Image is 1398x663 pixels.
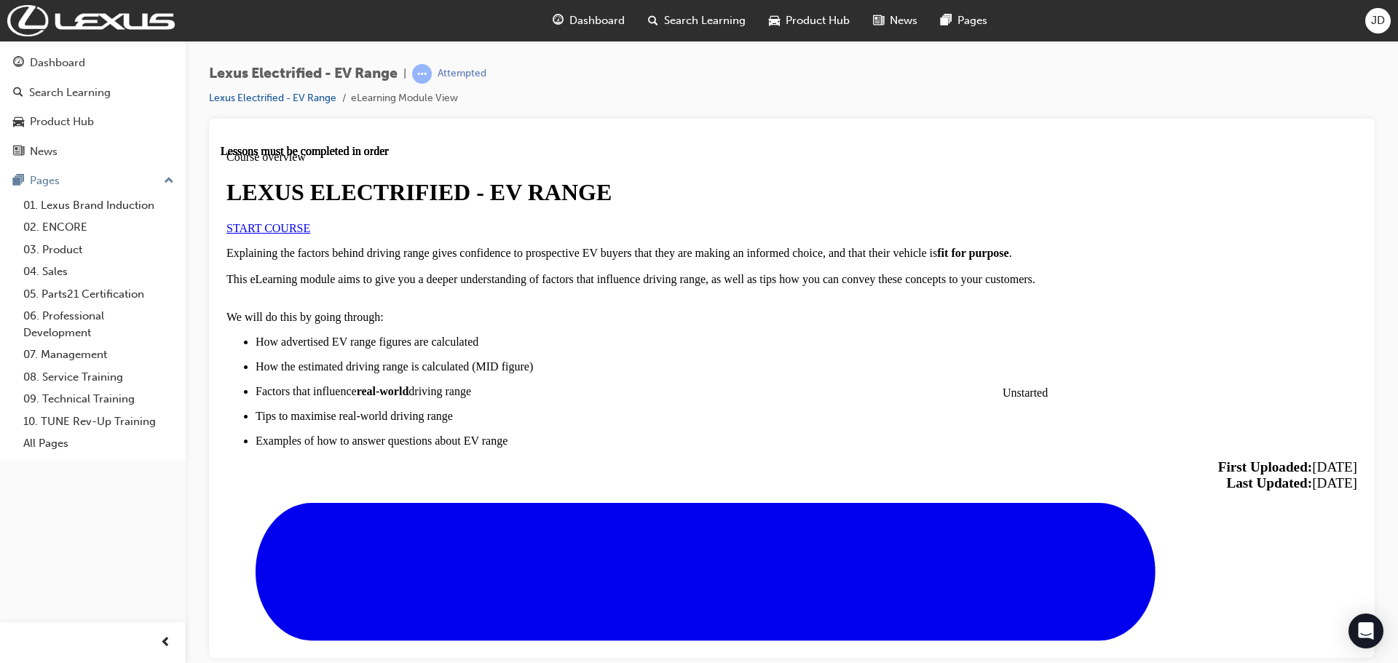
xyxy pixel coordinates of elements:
span: learningRecordVerb_ATTEMPT-icon [412,64,432,84]
a: 07. Management [17,344,180,366]
button: Pages [6,167,180,194]
li: eLearning Module View [351,90,458,107]
a: 10. TUNE Rev-Up Training [17,410,180,433]
span: car-icon [769,12,780,30]
span: up-icon [164,172,174,191]
span: News [890,12,917,29]
span: news-icon [13,146,24,159]
img: Trak [7,5,175,36]
a: guage-iconDashboard [541,6,636,36]
p: How the estimated driving range is calculated (MID figure) [35,215,1137,229]
strong: fit for purpose [716,102,788,114]
h1: LEXUS ELECTRIFIED - EV RANGE [6,34,1137,61]
a: search-iconSearch Learning [636,6,757,36]
span: JD [1371,12,1385,29]
a: 03. Product [17,239,180,261]
a: Lexus Electrified - EV Range [209,92,336,104]
a: news-iconNews [861,6,929,36]
strong: real-world [136,240,189,253]
span: Product Hub [786,12,850,29]
span: search-icon [13,87,23,100]
span: news-icon [873,12,884,30]
span: pages-icon [13,175,24,188]
span: Pages [957,12,987,29]
a: 05. Parts21 Certification [17,283,180,306]
span: car-icon [13,116,24,129]
a: 04. Sales [17,261,180,283]
div: Pages [30,172,60,189]
span: guage-icon [13,57,24,70]
p: Explaining the factors behind driving range gives confidence to prospective EV buyers that they a... [6,102,1137,141]
a: Product Hub [6,108,180,135]
div: Open Intercom Messenger [1348,614,1383,648]
a: 06. Professional Development [17,305,180,344]
a: Dashboard [6,49,180,76]
div: News [30,143,58,160]
div: Search Learning [29,84,111,101]
a: News [6,138,180,165]
span: pages-icon [941,12,952,30]
strong: Last Updated: [1006,330,1091,346]
div: Attempted [438,67,486,81]
span: [DATE] [1006,330,1137,346]
strong: First Uploaded: [998,314,1092,330]
span: prev-icon [160,634,171,652]
a: pages-iconPages [929,6,999,36]
a: Search Learning [6,79,180,106]
span: | [403,65,406,82]
button: JD [1365,8,1391,33]
span: guage-icon [553,12,564,30]
a: 09. Technical Training [17,388,180,410]
span: Search Learning [664,12,746,29]
p: Factors that influence driving range [35,240,1137,253]
div: Dashboard [30,55,85,71]
div: Unstarted [782,242,802,255]
p: Tips to maximise real-world driving range [35,265,1137,278]
p: Examples of how to answer questions about EV range [35,290,1137,303]
span: Dashboard [569,12,625,29]
a: car-iconProduct Hub [757,6,861,36]
a: 01. Lexus Brand Induction [17,194,180,217]
a: START COURSE [6,77,90,90]
a: 08. Service Training [17,366,180,389]
button: DashboardSearch LearningProduct HubNews [6,47,180,167]
span: [DATE] [998,314,1137,330]
p: How advertised EV range figures are calculated [35,191,1137,204]
p: We will do this by going through: [6,153,1137,179]
a: All Pages [17,432,180,455]
span: Lexus Electrified - EV Range [209,65,398,82]
div: Product Hub [30,114,94,130]
a: 02. ENCORE [17,216,180,239]
span: search-icon [648,12,658,30]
